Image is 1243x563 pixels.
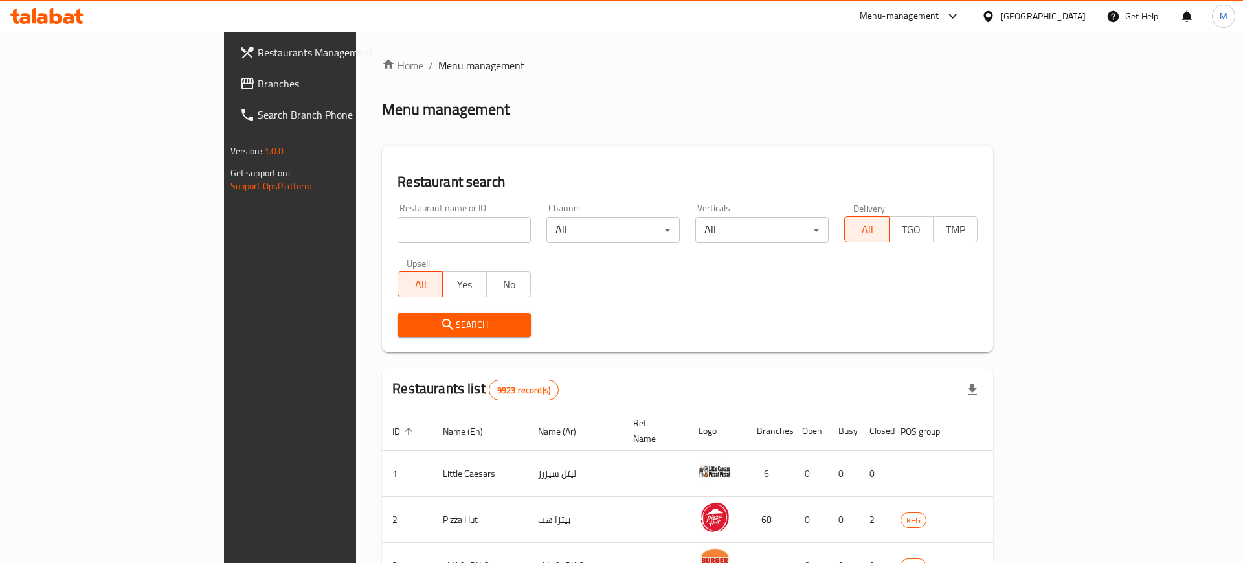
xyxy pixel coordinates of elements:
span: TMP [939,220,972,239]
span: Branches [258,76,421,91]
button: All [398,271,442,297]
td: 6 [746,451,792,497]
span: ID [392,424,417,439]
td: 0 [828,497,859,543]
span: No [492,275,526,294]
img: Pizza Hut [699,501,731,533]
span: All [403,275,437,294]
span: Name (Ar) [538,424,593,439]
div: [GEOGRAPHIC_DATA] [1000,9,1086,23]
th: Closed [859,411,890,451]
span: Version: [230,143,262,159]
div: All [695,217,829,243]
td: ليتل سيزرز [528,451,623,497]
button: All [844,216,889,242]
td: 2 [859,497,890,543]
div: Menu-management [860,8,939,24]
span: 1.0.0 [264,143,284,159]
span: All [850,220,884,239]
span: KFG [901,513,926,528]
td: 68 [746,497,792,543]
td: بيتزا هت [528,497,623,543]
th: Logo [688,411,746,451]
button: Yes [442,271,487,297]
img: Little Caesars [699,455,731,487]
th: Open [792,411,828,451]
span: Ref. Name [633,415,673,446]
span: TGO [895,220,928,239]
button: No [486,271,531,297]
span: Yes [448,275,482,294]
button: TMP [933,216,978,242]
span: Restaurants Management [258,45,421,60]
div: Total records count [489,380,559,400]
span: M [1220,9,1227,23]
span: POS group [901,424,957,439]
td: 0 [859,451,890,497]
h2: Menu management [382,99,510,120]
label: Delivery [853,203,886,213]
a: Support.OpsPlatform [230,178,313,194]
a: Search Branch Phone [229,99,432,130]
input: Search for restaurant name or ID.. [398,217,531,243]
label: Upsell [407,259,431,268]
button: Search [398,313,531,337]
div: Export file [957,374,988,406]
th: Branches [746,411,792,451]
a: Restaurants Management [229,37,432,68]
td: Little Caesars [432,451,528,497]
span: Menu management [438,58,524,73]
div: All [546,217,680,243]
span: Name (En) [443,424,500,439]
span: 9923 record(s) [489,384,558,396]
span: Search Branch Phone [258,107,421,122]
td: 0 [792,497,828,543]
th: Busy [828,411,859,451]
td: Pizza Hut [432,497,528,543]
h2: Restaurant search [398,172,978,192]
span: Get support on: [230,165,290,181]
td: 0 [792,451,828,497]
span: Search [408,317,521,333]
nav: breadcrumb [382,58,993,73]
a: Branches [229,68,432,99]
button: TGO [889,216,934,242]
h2: Restaurants list [392,379,559,400]
td: 0 [828,451,859,497]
